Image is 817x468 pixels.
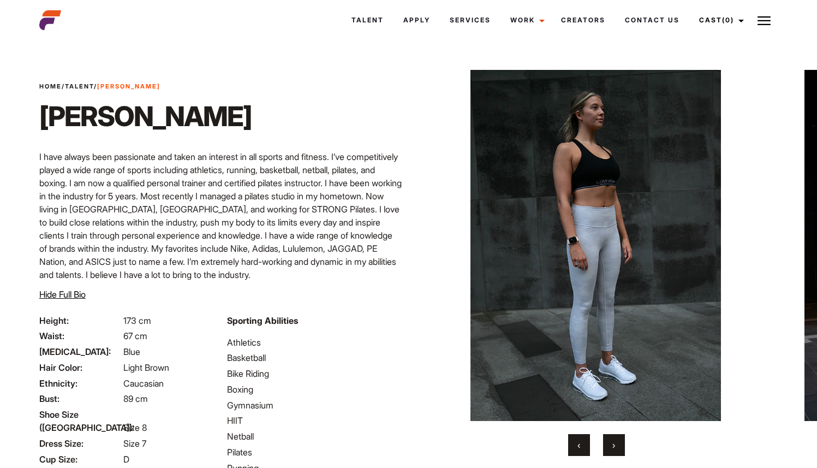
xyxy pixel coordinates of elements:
a: Cast(0) [689,5,750,35]
span: Bust: [39,392,121,405]
span: Previous [577,440,580,451]
span: 173 cm [123,315,151,326]
span: Size 7 [123,438,146,449]
span: Waist: [39,329,121,342]
li: Pilates [227,446,402,459]
span: / / [39,82,160,91]
li: Basketball [227,351,402,364]
h1: [PERSON_NAME] [39,100,252,133]
span: D [123,454,129,465]
span: Size 8 [123,422,147,433]
img: Zoe6 [434,70,757,421]
li: Gymnasium [227,399,402,412]
a: Creators [551,5,615,35]
span: Next [612,440,615,451]
span: Height: [39,314,121,327]
a: Talent [65,82,94,90]
span: Ethnicity: [39,377,121,390]
span: Dress Size: [39,437,121,450]
img: cropped-aefm-brand-fav-22-square.png [39,9,61,31]
span: Blue [123,346,140,357]
a: Home [39,82,62,90]
a: Services [440,5,500,35]
li: HIIT [227,414,402,427]
a: Contact Us [615,5,689,35]
li: Athletics [227,336,402,349]
span: 67 cm [123,330,147,341]
li: Bike Riding [227,367,402,380]
span: Hide Full Bio [39,289,86,300]
a: Work [500,5,551,35]
span: 89 cm [123,393,148,404]
strong: Sporting Abilities [227,315,298,326]
span: Caucasian [123,378,164,389]
span: Cup Size: [39,453,121,466]
span: (0) [722,16,734,24]
a: Apply [393,5,440,35]
button: Hide Full Bio [39,288,86,301]
span: Shoe Size ([GEOGRAPHIC_DATA]): [39,408,121,434]
span: Hair Color: [39,361,121,374]
li: Boxing [227,383,402,396]
img: Burger icon [758,14,771,27]
a: Talent [342,5,393,35]
span: [MEDICAL_DATA]: [39,345,121,358]
span: Light Brown [123,362,169,373]
strong: [PERSON_NAME] [97,82,160,90]
p: I have always been passionate and taken an interest in all sports and fitness. I’ve competitively... [39,150,402,281]
li: Netball [227,430,402,443]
